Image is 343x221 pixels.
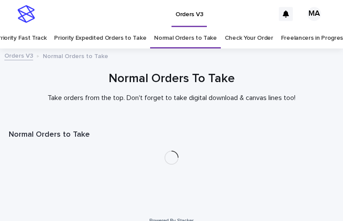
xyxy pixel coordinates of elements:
[9,71,334,87] h1: Normal Orders To Take
[154,28,217,48] a: Normal Orders to Take
[9,130,334,140] h1: Normal Orders to Take
[9,94,334,102] p: Take orders from the top. Don't forget to take digital download & canvas lines too!
[43,51,108,60] p: Normal Orders to Take
[225,28,273,48] a: Check Your Order
[17,5,35,23] img: stacker-logo-s-only.png
[4,50,33,60] a: Orders V3
[54,28,146,48] a: Priority Expedited Orders to Take
[307,7,321,21] div: MA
